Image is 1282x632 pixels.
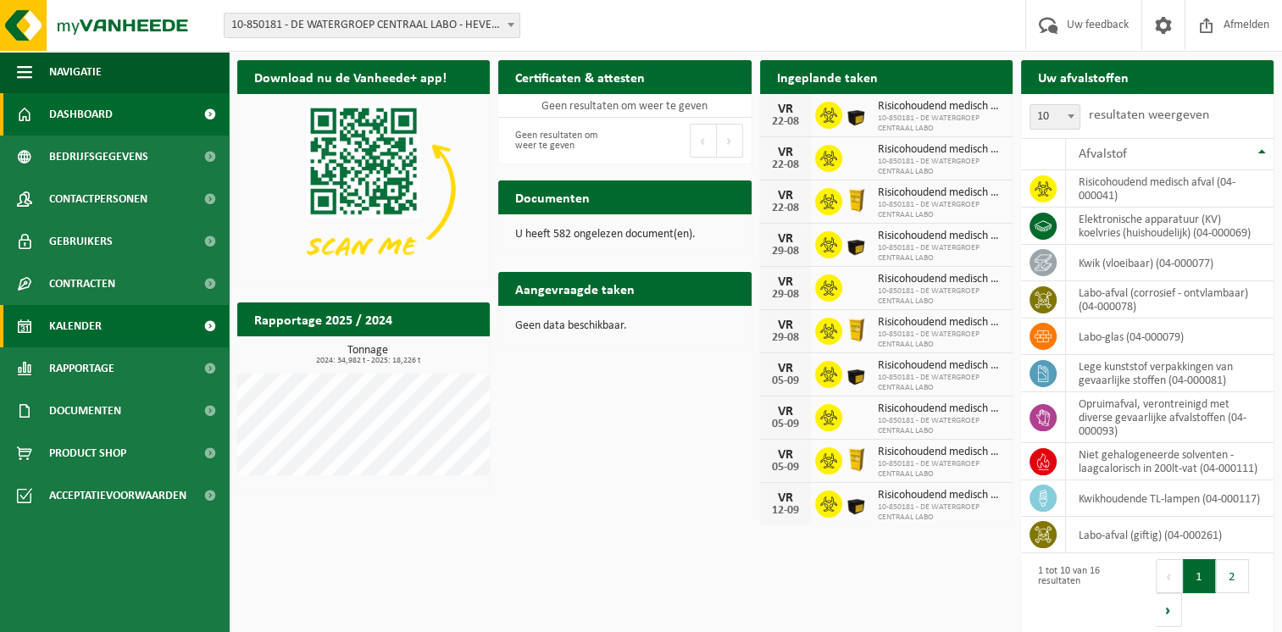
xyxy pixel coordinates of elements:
img: LP-SB-00030-HPE-51 [842,358,871,387]
span: 10-850181 - DE WATERGROEP CENTRAAL LABO [878,502,1004,523]
h2: Documenten [498,180,607,213]
div: VR [769,146,802,159]
h2: Aangevraagde taken [498,272,652,305]
span: Rapportage [49,347,114,390]
label: resultaten weergeven [1089,108,1209,122]
span: 10-850181 - DE WATERGROEP CENTRAAL LABO [878,243,1004,263]
td: elektronische apparatuur (KV) koelvries (huishoudelijk) (04-000069) [1066,208,1274,245]
button: Next [1156,593,1182,627]
span: 10-850181 - DE WATERGROEP CENTRAAL LABO - HEVERLEE [224,13,520,38]
div: VR [769,491,802,505]
span: 10-850181 - DE WATERGROEP CENTRAAL LABO - HEVERLEE [225,14,519,37]
span: 10-850181 - DE WATERGROEP CENTRAAL LABO [878,286,1004,307]
h2: Download nu de Vanheede+ app! [237,60,463,93]
span: Contactpersonen [49,178,147,220]
img: LP-SB-00060-HPE-C6 [842,315,871,344]
td: labo-glas (04-000079) [1066,319,1274,355]
span: Risicohoudend medisch afval [878,186,1004,200]
span: Product Shop [49,432,126,474]
div: 29-08 [769,246,802,258]
span: Acceptatievoorwaarden [49,474,186,517]
span: Documenten [49,390,121,432]
span: Contracten [49,263,115,305]
td: lege kunststof verpakkingen van gevaarlijke stoffen (04-000081) [1066,355,1274,392]
span: Kalender [49,305,102,347]
span: Risicohoudend medisch afval [878,446,1004,459]
span: Gebruikers [49,220,113,263]
td: labo-afval (corrosief - ontvlambaar) (04-000078) [1066,281,1274,319]
button: 2 [1216,559,1249,593]
span: 10-850181 - DE WATERGROEP CENTRAAL LABO [878,114,1004,134]
div: VR [769,103,802,116]
div: 05-09 [769,375,802,387]
h2: Ingeplande taken [760,60,895,93]
div: VR [769,319,802,332]
div: VR [769,362,802,375]
p: U heeft 582 ongelezen document(en). [515,229,734,241]
span: Navigatie [49,51,102,93]
div: 29-08 [769,289,802,301]
span: Dashboard [49,93,113,136]
span: Risicohoudend medisch afval [878,143,1004,157]
span: Bedrijfsgegevens [49,136,148,178]
td: Geen resultaten om weer te geven [498,94,751,118]
img: LP-SB-00060-HPE-C6 [842,186,871,214]
span: 10-850181 - DE WATERGROEP CENTRAAL LABO [878,200,1004,220]
span: Risicohoudend medisch afval [878,316,1004,330]
span: Risicohoudend medisch afval [878,489,1004,502]
div: VR [769,448,802,462]
span: 2024: 34,982 t - 2025: 18,226 t [246,357,490,365]
div: 22-08 [769,202,802,214]
span: Risicohoudend medisch afval [878,273,1004,286]
div: Geen resultaten om weer te geven [507,122,616,159]
div: VR [769,232,802,246]
img: LP-SB-00030-HPE-51 [842,99,871,128]
div: VR [769,405,802,419]
td: kwik (vloeibaar) (04-000077) [1066,245,1274,281]
span: 10-850181 - DE WATERGROEP CENTRAAL LABO [878,330,1004,350]
span: 10-850181 - DE WATERGROEP CENTRAAL LABO [878,157,1004,177]
img: LP-SB-00030-HPE-51 [842,488,871,517]
span: Afvalstof [1079,147,1127,161]
img: LP-SB-00060-HPE-C6 [842,445,871,474]
h2: Uw afvalstoffen [1021,60,1146,93]
button: Previous [1156,559,1183,593]
div: 05-09 [769,462,802,474]
span: Risicohoudend medisch afval [878,100,1004,114]
button: 1 [1183,559,1216,593]
span: Risicohoudend medisch afval [878,359,1004,373]
div: 22-08 [769,159,802,171]
span: 10-850181 - DE WATERGROEP CENTRAAL LABO [878,416,1004,436]
button: Next [717,124,743,158]
span: 10 [1030,105,1079,129]
span: 10-850181 - DE WATERGROEP CENTRAAL LABO [878,459,1004,480]
p: Geen data beschikbaar. [515,320,734,332]
span: Risicohoudend medisch afval [878,230,1004,243]
div: 29-08 [769,332,802,344]
div: 12-09 [769,505,802,517]
td: labo-afval (giftig) (04-000261) [1066,517,1274,553]
td: niet gehalogeneerde solventen - laagcalorisch in 200lt-vat (04-000111) [1066,443,1274,480]
h2: Certificaten & attesten [498,60,662,93]
h2: Rapportage 2025 / 2024 [237,302,409,335]
td: risicohoudend medisch afval (04-000041) [1066,170,1274,208]
div: 1 tot 10 van 16 resultaten [1029,557,1139,629]
span: 10-850181 - DE WATERGROEP CENTRAAL LABO [878,373,1004,393]
div: VR [769,275,802,289]
a: Bekijk rapportage [364,335,488,369]
span: 10 [1029,104,1080,130]
button: Previous [690,124,717,158]
img: LP-SB-00030-HPE-51 [842,229,871,258]
div: VR [769,189,802,202]
img: Download de VHEPlus App [237,94,490,284]
td: kwikhoudende TL-lampen (04-000117) [1066,480,1274,517]
span: Risicohoudend medisch afval [878,402,1004,416]
td: opruimafval, verontreinigd met diverse gevaarlijke afvalstoffen (04-000093) [1066,392,1274,443]
div: 05-09 [769,419,802,430]
h3: Tonnage [246,345,490,365]
div: 22-08 [769,116,802,128]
